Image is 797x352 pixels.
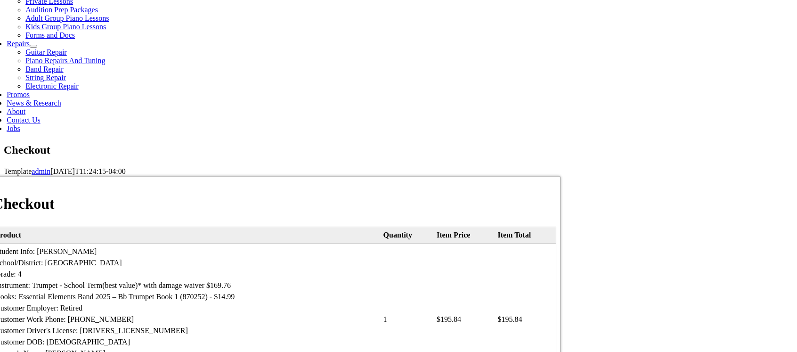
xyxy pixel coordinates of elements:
a: About [7,107,25,115]
th: Item Price [434,227,496,244]
a: News & Research [7,99,61,107]
a: Kids Group Piano Lessons [25,23,106,31]
a: Electronic Repair [25,82,78,90]
a: Piano Repairs And Tuning [25,57,105,65]
a: Promos [7,90,30,98]
th: Item Total [495,227,556,244]
a: String Repair [25,74,66,82]
a: Jobs [7,124,20,132]
button: Open submenu of Repairs [30,45,37,48]
a: Band Repair [25,65,63,73]
a: Contact Us [7,116,41,124]
a: Forms and Docs [25,31,75,39]
a: admin [32,167,50,175]
span: Template [4,167,32,175]
a: Repairs [7,40,30,48]
span: [DATE]T11:24:15-04:00 [50,167,125,175]
a: Audition Prep Packages [25,6,98,14]
a: Guitar Repair [25,48,67,56]
th: Quantity [381,227,434,244]
a: Adult Group Piano Lessons [25,14,109,22]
